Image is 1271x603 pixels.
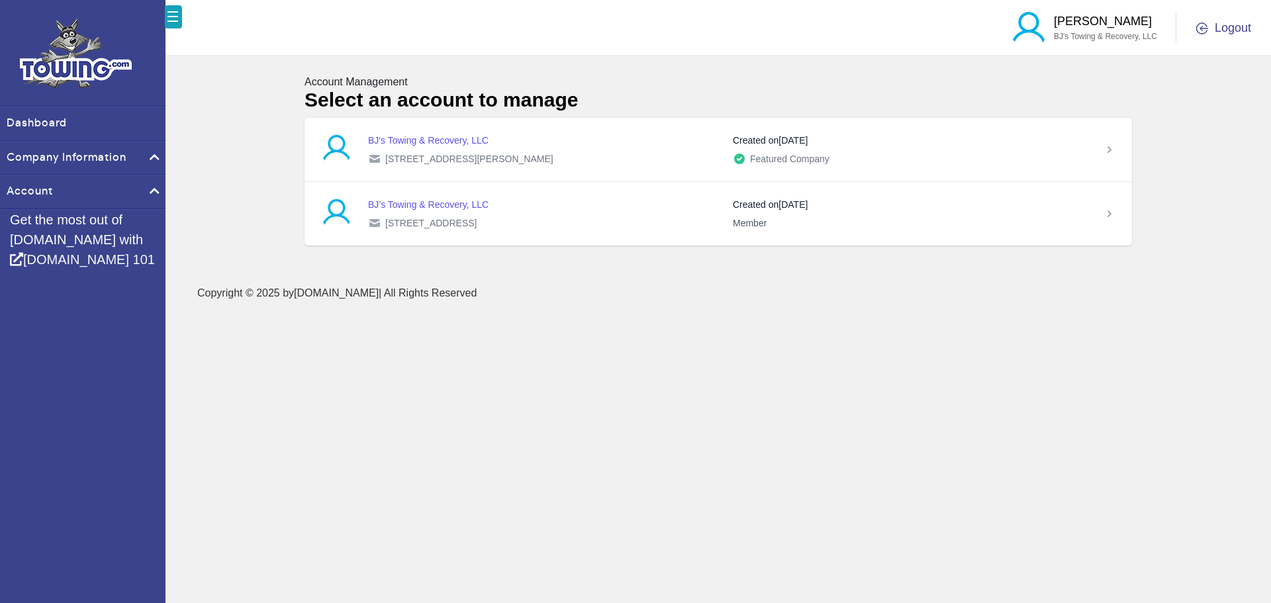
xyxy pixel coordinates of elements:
[294,287,379,299] a: [DOMAIN_NAME]
[305,88,1132,112] h2: Select an account to manage
[197,285,1271,301] p: Copyright © 2025 by | All Rights Reserved
[733,198,1087,211] div: Created on
[1010,11,1054,48] img: blue-user.png
[385,216,477,230] span: [STREET_ADDRESS]
[733,216,767,230] span: Member
[368,134,722,147] div: BJ's Towing & Recovery, LLC
[1196,23,1208,34] img: OGOUT.png
[368,198,722,211] div: BJ’s Towing & Recovery, LLC
[733,152,1087,165] div: Featured Company
[385,152,553,165] span: [STREET_ADDRESS][PERSON_NAME]
[733,134,1087,147] div: Created on
[305,75,1132,88] h5: Account Management
[1054,13,1157,41] a: [PERSON_NAME] BJ's Towing & Recovery, LLC
[778,135,808,146] time: [DATE]
[10,252,155,267] a: [DOMAIN_NAME] 101
[305,182,1132,246] a: BJ’s Towing & Recovery, LLC [STREET_ADDRESS] Created on[DATE] Member
[305,118,1132,181] a: BJ's Towing & Recovery, LLC [STREET_ADDRESS][PERSON_NAME] Created on[DATE] Featured Company
[13,13,139,93] img: logo.png
[1054,13,1157,30] p: [PERSON_NAME]
[778,199,808,210] time: [DATE]
[1054,32,1157,41] span: BJ's Towing & Recovery, LLC
[1215,20,1251,36] span: Logout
